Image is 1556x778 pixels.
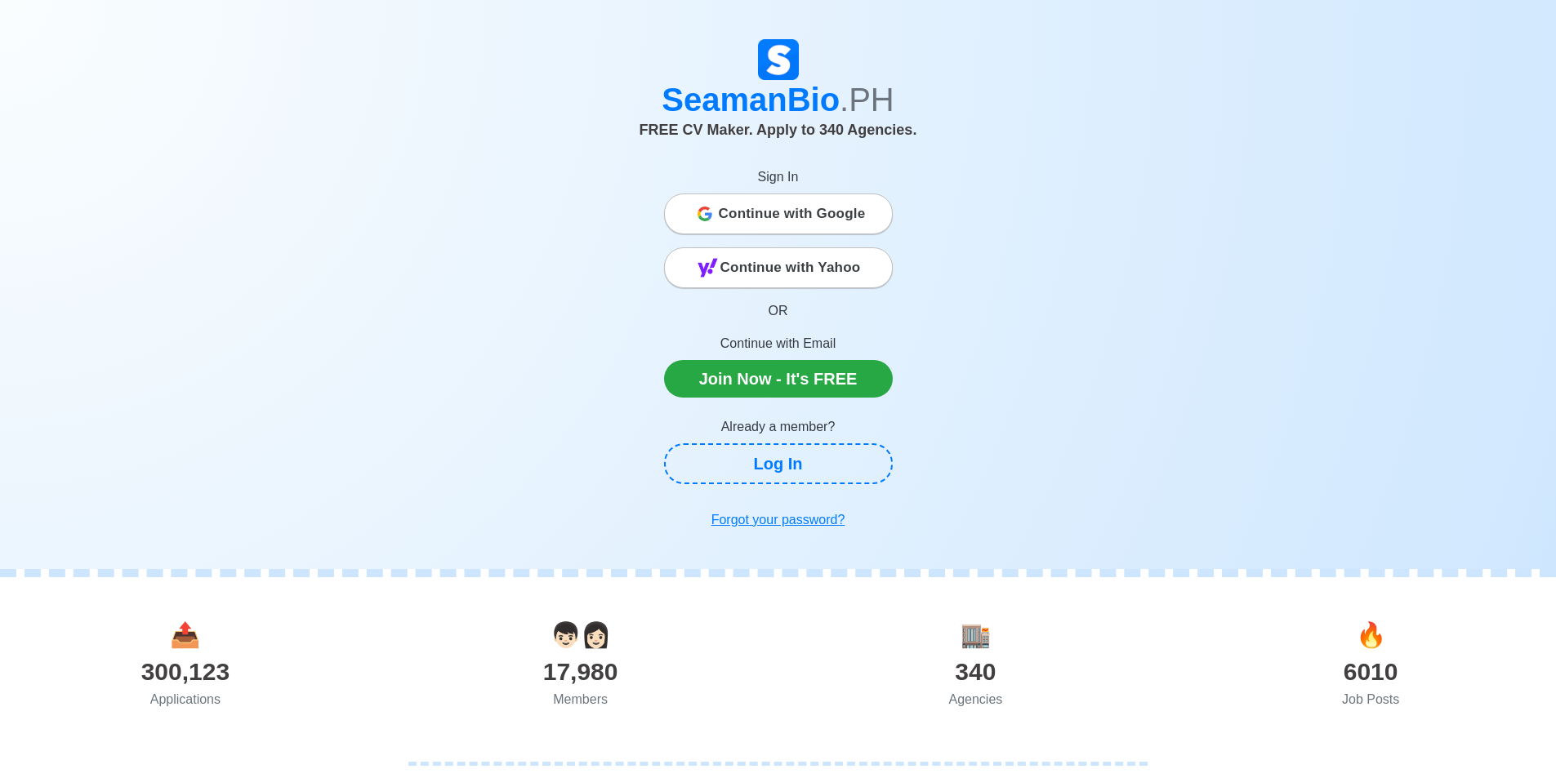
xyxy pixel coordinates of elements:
[664,443,893,484] a: Log In
[758,39,799,80] img: Logo
[840,82,894,118] span: .PH
[778,653,1174,690] div: 340
[664,334,893,353] p: Continue with Email
[778,690,1174,709] div: Agencies
[551,621,611,648] span: users
[325,80,1232,119] h1: SeamanBio
[719,198,866,230] span: Continue with Google
[640,122,917,138] span: FREE CV Maker. Apply to 340 Agencies.
[720,251,861,284] span: Continue with Yahoo
[664,360,893,398] a: Join Now - It's FREE
[711,513,845,527] u: Forgot your password?
[170,621,200,648] span: applications
[664,504,893,536] a: Forgot your password?
[664,417,893,437] p: Already a member?
[664,247,893,288] button: Continue with Yahoo
[664,193,893,234] button: Continue with Google
[664,301,893,321] p: OR
[383,653,778,690] div: 17,980
[383,690,778,709] div: Members
[1356,621,1386,648] span: jobs
[664,167,893,187] p: Sign In
[961,621,991,648] span: agencies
